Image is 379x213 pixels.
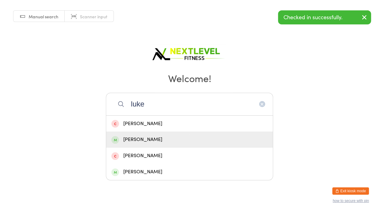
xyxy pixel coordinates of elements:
div: [PERSON_NAME] [111,168,268,176]
div: [PERSON_NAME] [111,152,268,160]
button: how to secure with pin [333,199,369,203]
span: Scanner input [80,13,107,20]
button: Exit kiosk mode [332,187,369,195]
span: Manual search [29,13,58,20]
h2: Welcome! [6,71,373,85]
div: [PERSON_NAME] [111,135,268,144]
div: [PERSON_NAME] [111,120,268,128]
img: Next Level Fitness [151,43,228,63]
div: Checked in successfully. [278,10,371,24]
input: Search [106,93,273,115]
